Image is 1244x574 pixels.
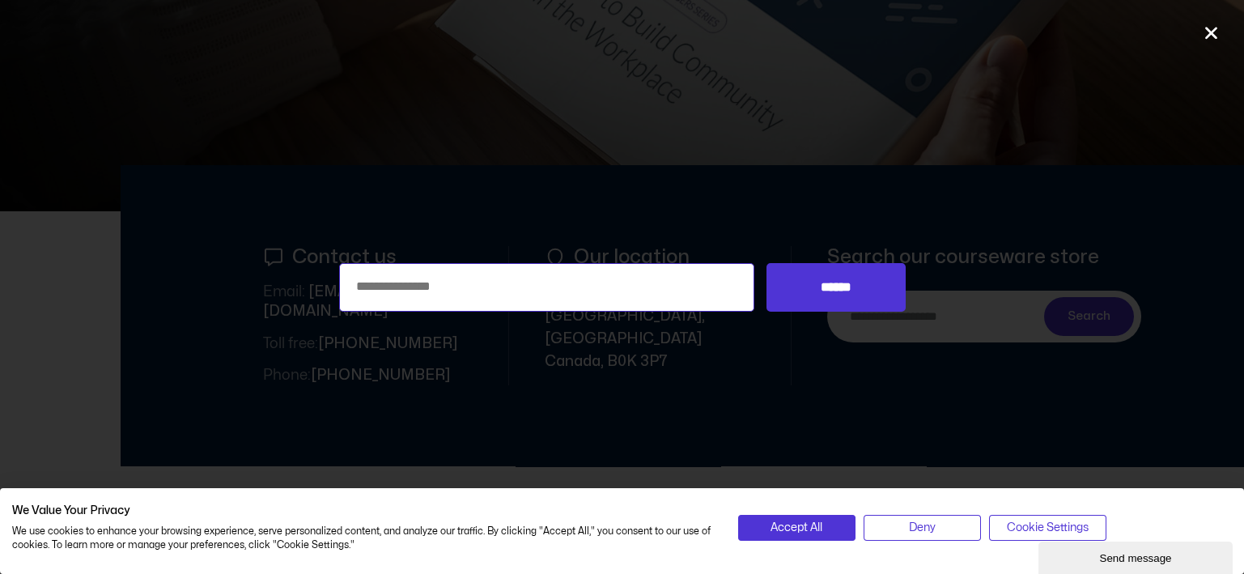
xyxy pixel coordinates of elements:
a: Close [1203,24,1220,41]
span: Deny [909,519,936,537]
span: Cookie Settings [1007,519,1089,537]
button: Deny all cookies [864,515,981,541]
button: Accept all cookies [738,515,856,541]
button: Adjust cookie preferences [989,515,1106,541]
iframe: chat widget [1038,538,1236,574]
p: We use cookies to enhance your browsing experience, serve personalized content, and analyze our t... [12,525,714,552]
span: Accept All [771,519,822,537]
h2: We Value Your Privacy [12,504,714,518]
